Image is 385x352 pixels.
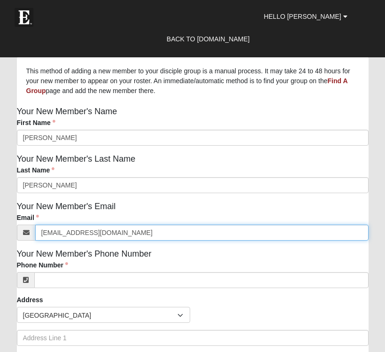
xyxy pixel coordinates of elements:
[46,87,156,94] span: page and add the new member there.
[26,67,350,85] span: This method of adding a new member to your disciple group is a manual process. It may take 24 to ...
[15,8,33,27] img: Eleven22 logo
[10,105,376,146] div: Your New Member's Name
[10,153,376,193] div: Your New Member's Last Name
[10,248,376,288] div: Your New Member's Phone Number
[160,27,257,51] a: Back to [DOMAIN_NAME]
[26,77,348,94] a: Find A Group
[17,213,39,222] label: Email
[17,330,369,346] input: Address Line 1
[10,200,376,241] div: Your New Member's Email
[264,13,341,20] span: Hello [PERSON_NAME]
[23,307,178,323] span: [GEOGRAPHIC_DATA]
[17,165,55,175] label: Last Name
[17,118,55,127] label: First Name
[17,260,69,270] label: Phone Number
[257,5,354,28] a: Hello [PERSON_NAME]
[17,295,43,305] label: Address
